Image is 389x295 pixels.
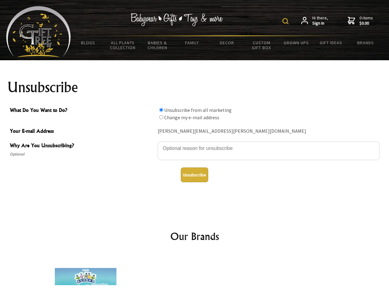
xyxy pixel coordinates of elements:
textarea: Why Are You Unsubscribing? [158,142,379,160]
label: Unsubscribe from all marketing [164,107,232,113]
strong: Sign in [312,21,328,26]
a: Grown Ups [279,36,314,49]
img: Babywear - Gifts - Toys & more [131,13,223,26]
strong: $0.00 [359,21,373,26]
span: What Do You Want to Do? [10,106,155,115]
button: Unsubscribe [181,167,208,182]
h2: Our Brands [12,229,377,244]
a: Gift Ideas [314,36,348,49]
span: Your E-mail Address [10,127,155,136]
a: Hi there,Sign in [301,15,328,26]
a: Babies & Children [140,36,175,54]
span: Why Are You Unsubscribing? [10,142,155,151]
span: Hi there, [312,15,328,26]
img: Babyware - Gifts - Toys and more... [6,6,71,57]
h1: Unsubscribe [7,80,382,95]
a: Custom Gift Box [244,36,279,54]
img: product search [282,18,289,24]
span: Optional [10,151,155,158]
div: [PERSON_NAME][EMAIL_ADDRESS][PERSON_NAME][DOMAIN_NAME] [158,127,379,136]
label: Change my e-mail address [164,114,219,120]
a: Family [175,36,210,49]
a: 0 items$0.00 [348,15,373,26]
span: 0 items [359,15,373,26]
a: All Plants Collection [106,36,140,54]
input: What Do You Want to Do? [159,108,163,112]
a: Brands [348,36,383,49]
a: BLOGS [71,36,106,49]
input: What Do You Want to Do? [159,115,163,119]
a: Decor [209,36,244,49]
